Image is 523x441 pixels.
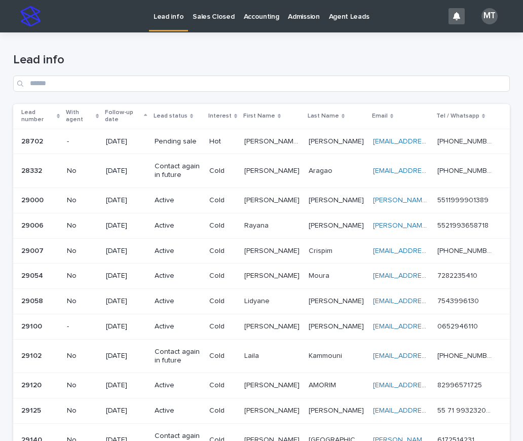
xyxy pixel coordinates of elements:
[13,398,510,424] tr: 2912529125 No[DATE]ActiveCold[PERSON_NAME][PERSON_NAME] [PERSON_NAME][PERSON_NAME] [EMAIL_ADDRESS...
[155,272,201,280] p: Active
[373,247,488,254] a: [EMAIL_ADDRESS][DOMAIN_NAME]
[21,194,46,205] p: 29000
[373,323,488,330] a: [EMAIL_ADDRESS][DOMAIN_NAME]
[209,381,236,390] p: Cold
[373,352,488,359] a: [EMAIL_ADDRESS][DOMAIN_NAME]
[13,314,510,339] tr: 2910029100 -[DATE]ActiveCold[PERSON_NAME][PERSON_NAME] [PERSON_NAME][PERSON_NAME] [EMAIL_ADDRESS]...
[105,107,141,126] p: Follow-up date
[309,194,366,205] p: [PERSON_NAME]
[67,137,98,146] p: -
[209,297,236,306] p: Cold
[373,138,488,145] a: [EMAIL_ADDRESS][DOMAIN_NAME]
[244,194,302,205] p: [PERSON_NAME]
[209,247,236,255] p: Cold
[106,247,146,255] p: [DATE]
[243,111,275,122] p: First Name
[21,165,44,175] p: 28332
[309,405,366,415] p: [PERSON_NAME]
[373,167,488,174] a: [EMAIL_ADDRESS][DOMAIN_NAME]
[106,352,146,360] p: [DATE]
[13,373,510,398] tr: 2912029120 No[DATE]ActiveCold[PERSON_NAME][PERSON_NAME] AMORIMAMORIM [EMAIL_ADDRESS][DOMAIN_NAME]...
[155,137,201,146] p: Pending sale
[437,245,496,255] p: +55 19 99805-7537
[67,167,98,175] p: No
[244,379,302,390] p: [PERSON_NAME]
[208,111,232,122] p: Interest
[21,245,46,255] p: 29007
[67,222,98,230] p: No
[244,320,302,331] p: [PERSON_NAME]
[373,272,488,279] a: [EMAIL_ADDRESS][DOMAIN_NAME]
[309,270,331,280] p: Moura
[13,238,510,264] tr: 2900729007 No[DATE]ActiveCold[PERSON_NAME][PERSON_NAME] CrispimCrispim [EMAIL_ADDRESS][DOMAIN_NAM...
[155,407,201,415] p: Active
[21,295,45,306] p: 29058
[437,219,491,230] p: 5521993658718
[309,135,366,146] p: [PERSON_NAME]
[67,297,98,306] p: No
[67,322,98,331] p: -
[437,194,491,205] p: 5511999901389
[209,222,236,230] p: Cold
[21,135,45,146] p: 28702
[67,272,98,280] p: No
[309,165,334,175] p: Aragao
[437,135,496,146] p: [PHONE_NUMBER]
[13,188,510,213] tr: 2900029000 No[DATE]ActiveCold[PERSON_NAME][PERSON_NAME] [PERSON_NAME][PERSON_NAME] [PERSON_NAME][...
[155,348,201,365] p: Contact again in future
[67,381,98,390] p: No
[66,107,93,126] p: With agent
[13,264,510,289] tr: 2905429054 No[DATE]ActiveCold[PERSON_NAME][PERSON_NAME] MouraMoura [EMAIL_ADDRESS][DOMAIN_NAME] 7...
[67,352,98,360] p: No
[437,270,479,280] p: 7282235410
[437,350,496,360] p: +55 11 987509095
[21,320,44,331] p: 29100
[155,247,201,255] p: Active
[21,219,46,230] p: 29006
[209,322,236,331] p: Cold
[155,222,201,230] p: Active
[437,165,496,175] p: [PHONE_NUMBER]
[155,322,201,331] p: Active
[20,6,41,26] img: stacker-logo-s-only.png
[308,111,339,122] p: Last Name
[67,196,98,205] p: No
[154,111,188,122] p: Lead status
[244,350,261,360] p: Laila
[309,350,344,360] p: Kammouni
[106,222,146,230] p: [DATE]
[106,297,146,306] p: [DATE]
[21,270,45,280] p: 29054
[437,295,481,306] p: 7543996130
[13,129,510,154] tr: 2870228702 -[DATE]Pending saleHot[PERSON_NAME] [PERSON_NAME][PERSON_NAME] [PERSON_NAME] [PERSON_N...
[21,379,44,390] p: 29120
[155,196,201,205] p: Active
[481,8,498,24] div: MT
[106,272,146,280] p: [DATE]
[373,382,488,389] a: [EMAIL_ADDRESS][DOMAIN_NAME]
[155,297,201,306] p: Active
[209,352,236,360] p: Cold
[244,270,302,280] p: [PERSON_NAME]
[106,167,146,175] p: [DATE]
[209,196,236,205] p: Cold
[309,379,338,390] p: AMORIM
[106,196,146,205] p: [DATE]
[155,162,201,179] p: Contact again in future
[67,247,98,255] p: No
[106,322,146,331] p: [DATE]
[209,137,236,146] p: Hot
[106,407,146,415] p: [DATE]
[437,320,480,331] p: 0652946110
[13,289,510,314] tr: 2905829058 No[DATE]ActiveColdLidyaneLidyane [PERSON_NAME][PERSON_NAME] [EMAIL_ADDRESS][DOMAIN_NAM...
[209,167,236,175] p: Cold
[309,219,366,230] p: [PERSON_NAME]
[13,154,510,188] tr: 2833228332 No[DATE]Contact again in futureCold[PERSON_NAME][PERSON_NAME] AragaoAragao [EMAIL_ADDR...
[209,272,236,280] p: Cold
[244,295,272,306] p: Lidyane
[13,76,510,92] input: Search
[21,350,44,360] p: 29102
[13,53,510,67] h1: Lead info
[13,213,510,238] tr: 2900629006 No[DATE]ActiveColdRayanaRayana [PERSON_NAME][PERSON_NAME] [PERSON_NAME][EMAIL_ADDRESS]...
[244,219,271,230] p: Rayana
